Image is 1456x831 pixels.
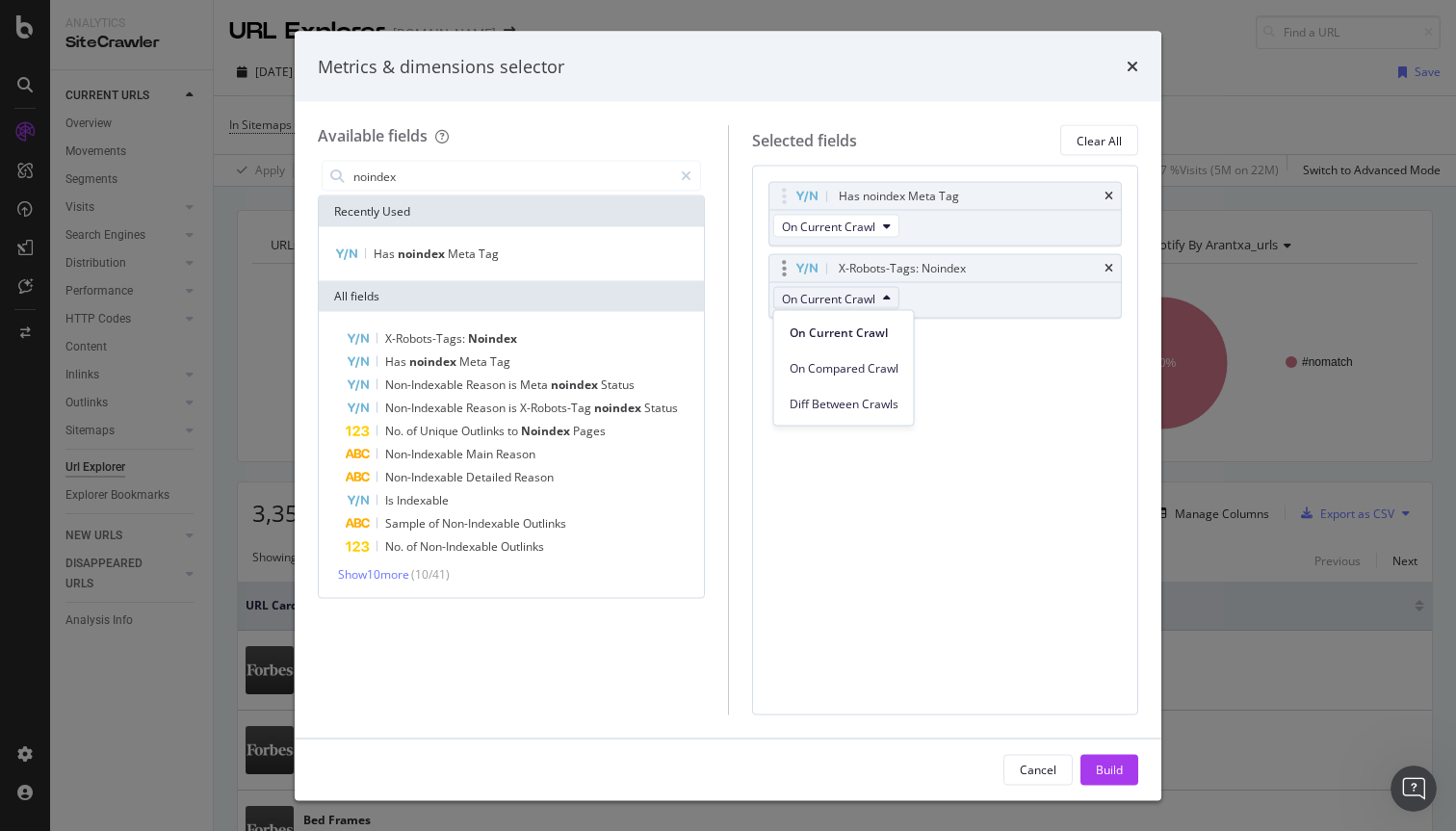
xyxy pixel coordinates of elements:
[420,423,461,439] span: Unique
[397,492,449,508] span: Indexable
[318,54,564,79] div: Metrics & dimensions selector
[782,218,875,234] span: On Current Crawl
[501,538,544,555] span: Outlinks
[1105,191,1113,202] div: times
[520,377,551,393] span: Meta
[773,215,899,238] button: On Current Crawl
[466,400,508,416] span: Reason
[295,31,1161,800] div: modal
[1105,263,1113,274] div: times
[790,324,898,341] span: On Current Crawl
[514,469,554,485] span: Reason
[1077,132,1122,148] div: Clear All
[773,287,899,310] button: On Current Crawl
[420,538,501,555] span: Non-Indexable
[490,353,510,370] span: Tag
[411,566,450,583] span: ( 10 / 41 )
[385,400,466,416] span: Non-Indexable
[1127,54,1138,79] div: times
[768,254,1123,319] div: X-Robots-Tags: NoindextimesOn Current Crawl
[523,515,566,532] span: Outlinks
[466,446,496,462] span: Main
[782,290,875,306] span: On Current Crawl
[466,469,514,485] span: Detailed
[319,196,704,227] div: Recently Used
[385,515,429,532] span: Sample
[385,423,406,439] span: No.
[752,129,857,151] div: Selected fields
[374,246,398,262] span: Has
[385,492,397,508] span: Is
[385,446,466,462] span: Non-Indexable
[406,423,420,439] span: of
[768,182,1123,247] div: Has noindex Meta TagtimesOn Current Crawl
[461,423,507,439] span: Outlinks
[319,281,704,312] div: All fields
[406,538,420,555] span: of
[507,423,521,439] span: to
[644,400,678,416] span: Status
[1391,766,1437,812] iframe: Intercom live chat
[385,330,468,347] span: X-Robots-Tags:
[385,377,466,393] span: Non-Indexable
[1060,125,1138,156] button: Clear All
[442,515,523,532] span: Non-Indexable
[551,377,601,393] span: noindex
[468,330,517,347] span: Noindex
[385,538,406,555] span: No.
[466,377,508,393] span: Reason
[351,162,672,191] input: Search by field name
[508,377,520,393] span: is
[398,246,448,262] span: noindex
[790,395,898,412] span: Diff Between Crawls
[1003,754,1073,785] button: Cancel
[1080,754,1138,785] button: Build
[839,187,959,206] div: Has noindex Meta Tag
[790,359,898,377] span: On Compared Crawl
[1020,761,1056,777] div: Cancel
[385,353,409,370] span: Has
[479,246,499,262] span: Tag
[521,423,573,439] span: Noindex
[409,353,459,370] span: noindex
[594,400,644,416] span: noindex
[1096,761,1123,777] div: Build
[573,423,606,439] span: Pages
[520,400,594,416] span: X-Robots-Tag
[448,246,479,262] span: Meta
[601,377,635,393] span: Status
[459,353,490,370] span: Meta
[508,400,520,416] span: is
[338,566,409,583] span: Show 10 more
[496,446,535,462] span: Reason
[839,259,966,278] div: X-Robots-Tags: Noindex
[385,469,466,485] span: Non-Indexable
[318,125,428,146] div: Available fields
[429,515,442,532] span: of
